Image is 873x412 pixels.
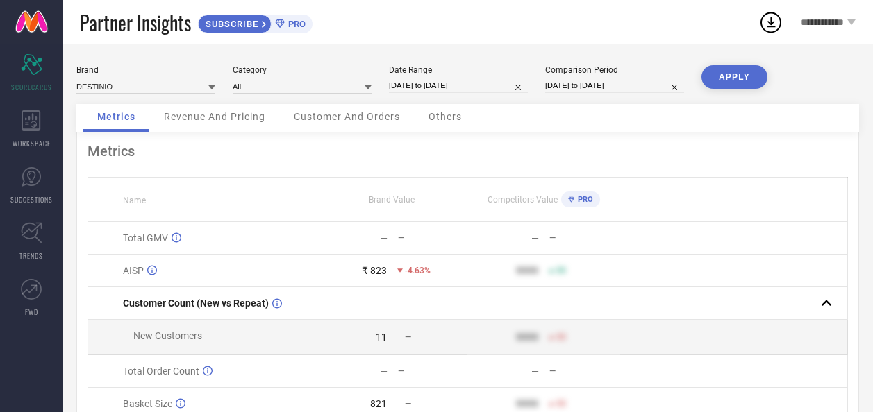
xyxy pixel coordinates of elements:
[556,332,566,342] span: 50
[516,398,538,409] div: 9999
[429,111,462,122] span: Others
[123,298,269,309] span: Customer Count (New vs Repeat)
[123,366,199,377] span: Total Order Count
[405,332,411,342] span: —
[123,196,146,205] span: Name
[233,65,372,75] div: Category
[123,232,168,243] span: Total GMV
[123,398,172,409] span: Basket Size
[380,232,388,243] div: —
[294,111,400,122] span: Customer And Orders
[25,307,38,317] span: FWD
[389,65,528,75] div: Date Range
[10,194,53,205] span: SUGGESTIONS
[76,65,215,75] div: Brand
[516,265,538,276] div: 9999
[398,233,467,243] div: —
[556,399,566,409] span: 50
[80,8,191,37] span: Partner Insights
[380,366,388,377] div: —
[376,332,387,343] div: 11
[123,265,144,276] span: AISP
[285,19,306,29] span: PRO
[398,366,467,376] div: —
[531,232,539,243] div: —
[19,250,43,261] span: TRENDS
[389,78,528,93] input: Select date range
[488,195,558,205] span: Competitors Value
[97,111,135,122] span: Metrics
[549,366,619,376] div: —
[133,330,202,341] span: New Customers
[199,19,262,29] span: SUBSCRIBE
[545,65,684,75] div: Comparison Period
[362,265,387,276] div: ₹ 823
[11,82,52,92] span: SCORECARDS
[556,266,566,275] span: 50
[531,366,539,377] div: —
[405,399,411,409] span: —
[369,195,415,205] span: Brand Value
[164,111,265,122] span: Revenue And Pricing
[758,10,783,35] div: Open download list
[370,398,387,409] div: 821
[88,143,848,160] div: Metrics
[13,138,51,148] span: WORKSPACE
[516,332,538,343] div: 9999
[405,266,431,275] span: -4.63%
[549,233,619,243] div: —
[198,11,313,33] a: SUBSCRIBEPRO
[545,78,684,93] input: Select comparison period
[701,65,767,89] button: APPLY
[574,195,593,204] span: PRO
